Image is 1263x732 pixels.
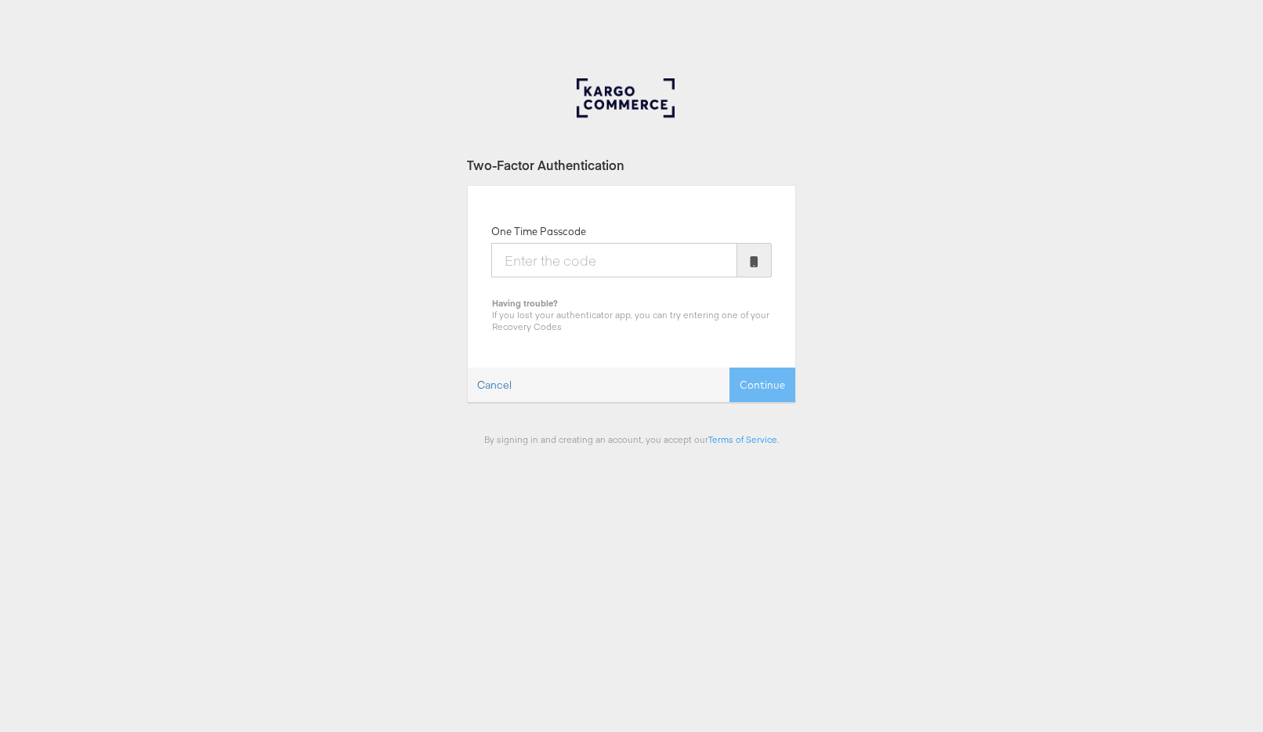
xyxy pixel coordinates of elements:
div: By signing in and creating an account, you accept our . [467,433,796,445]
b: Having trouble? [492,297,558,309]
a: Cancel [468,368,521,402]
a: Terms of Service [708,433,777,445]
div: Two-Factor Authentication [467,156,796,174]
label: One Time Passcode [491,224,586,239]
span: If you lost your authenticator app, you can try entering one of your Recovery Codes [492,309,769,332]
input: Enter the code [491,243,737,277]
